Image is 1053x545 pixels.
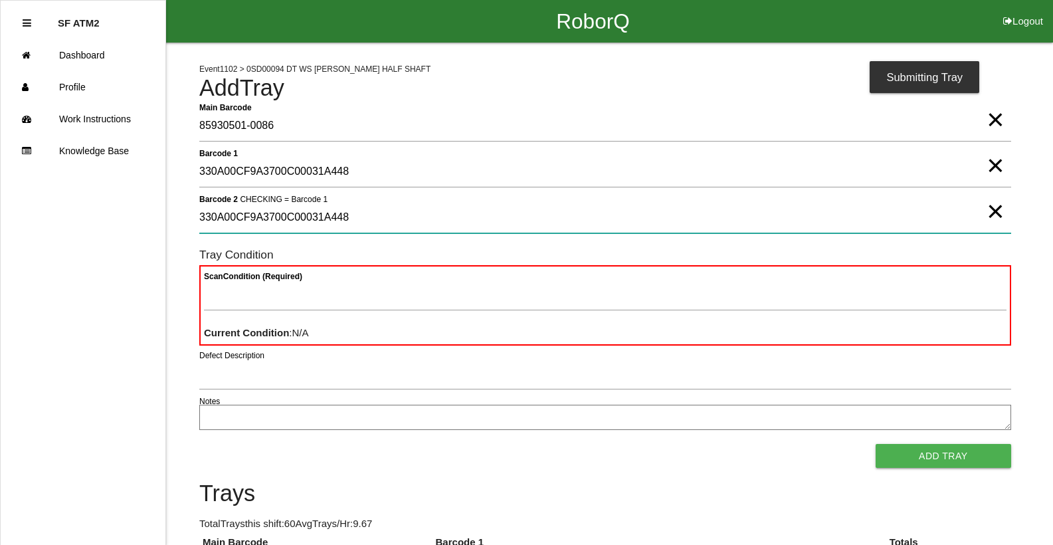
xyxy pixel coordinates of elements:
span: Event 1102 > 0SD00094 DT WS [PERSON_NAME] HALF SHAFT [199,64,431,74]
div: Close [23,7,31,39]
a: Profile [1,71,165,103]
b: Barcode 1 [199,148,238,158]
span: Clear Input [987,139,1004,165]
a: Knowledge Base [1,135,165,167]
label: Notes [199,395,220,407]
span: Clear Input [987,185,1004,211]
div: Submitting Tray [870,61,979,93]
button: Add Tray [876,444,1011,468]
h4: Trays [199,481,1011,506]
label: Defect Description [199,350,264,362]
h4: Add Tray [199,76,1011,101]
a: Work Instructions [1,103,165,135]
b: Main Barcode [199,102,252,112]
b: Current Condition [204,327,289,338]
p: Total Trays this shift: 60 Avg Trays /Hr: 9.67 [199,516,1011,532]
span: CHECKING = Barcode 1 [240,194,328,203]
span: : N/A [204,327,309,338]
input: Required [199,111,1011,142]
span: Clear Input [987,93,1004,120]
b: Barcode 2 [199,194,238,203]
p: SF ATM2 [58,7,100,29]
a: Dashboard [1,39,165,71]
b: Scan Condition (Required) [204,272,302,281]
h6: Tray Condition [199,249,1011,261]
